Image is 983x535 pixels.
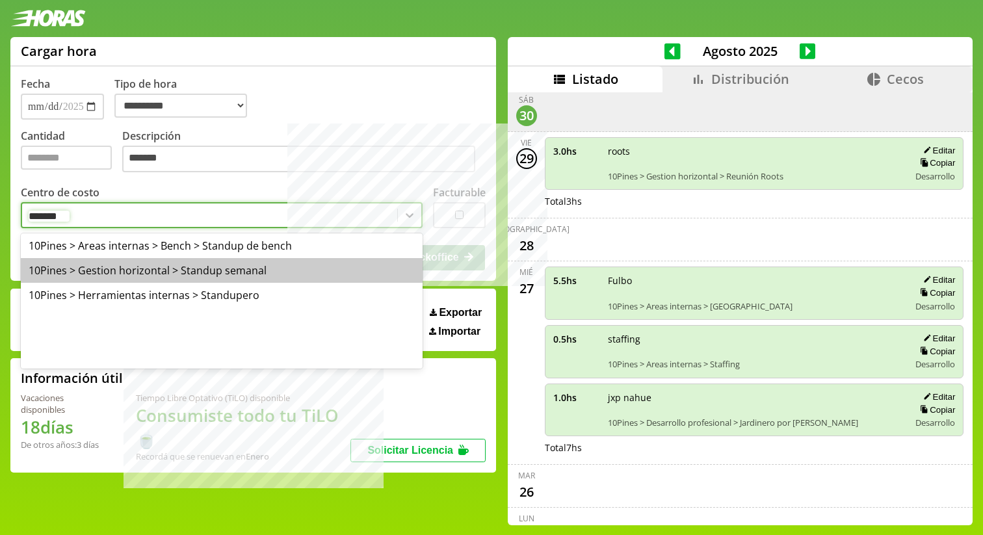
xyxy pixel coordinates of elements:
[919,145,955,156] button: Editar
[608,333,901,345] span: staffing
[608,145,901,157] span: roots
[136,450,350,462] div: Recordá que se renuevan en
[122,146,475,173] textarea: Descripción
[350,439,486,462] button: Solicitar Licencia
[915,170,955,182] span: Desarrollo
[516,148,537,169] div: 29
[919,391,955,402] button: Editar
[915,417,955,428] span: Desarrollo
[553,145,599,157] span: 3.0 hs
[21,129,122,176] label: Cantidad
[681,42,800,60] span: Agosto 2025
[516,481,537,502] div: 26
[519,94,534,105] div: sáb
[553,333,599,345] span: 0.5 hs
[518,470,535,481] div: mar
[608,417,901,428] span: 10Pines > Desarrollo profesional > Jardinero por [PERSON_NAME]
[21,146,112,170] input: Cantidad
[916,287,955,298] button: Copiar
[21,42,97,60] h1: Cargar hora
[367,445,453,456] span: Solicitar Licencia
[136,404,350,450] h1: Consumiste todo tu TiLO 🍵
[915,300,955,312] span: Desarrollo
[919,274,955,285] button: Editar
[21,283,423,307] div: 10Pines > Herramientas internas > Standupero
[553,274,599,287] span: 5.5 hs
[21,392,105,415] div: Vacaciones disponibles
[519,267,533,278] div: mié
[521,137,532,148] div: vie
[136,392,350,404] div: Tiempo Libre Optativo (TiLO) disponible
[916,346,955,357] button: Copiar
[21,415,105,439] h1: 18 días
[553,391,599,404] span: 1.0 hs
[916,404,955,415] button: Copiar
[438,326,480,337] span: Importar
[433,185,486,200] label: Facturable
[915,358,955,370] span: Desarrollo
[21,369,123,387] h2: Información útil
[516,235,537,255] div: 28
[608,300,901,312] span: 10Pines > Areas internas > [GEOGRAPHIC_DATA]
[519,513,534,524] div: lun
[122,129,486,176] label: Descripción
[516,278,537,298] div: 27
[114,77,257,120] label: Tipo de hora
[114,94,247,118] select: Tipo de hora
[439,307,482,319] span: Exportar
[21,258,423,283] div: 10Pines > Gestion horizontal > Standup semanal
[545,195,964,207] div: Total 3 hs
[887,70,924,88] span: Cecos
[545,441,964,454] div: Total 7 hs
[608,274,901,287] span: Fulbo
[516,105,537,126] div: 30
[919,333,955,344] button: Editar
[246,450,269,462] b: Enero
[21,439,105,450] div: De otros años: 3 días
[484,224,570,235] div: [DEMOGRAPHIC_DATA]
[916,157,955,168] button: Copiar
[426,306,486,319] button: Exportar
[572,70,618,88] span: Listado
[21,233,423,258] div: 10Pines > Areas internas > Bench > Standup de bench
[608,358,901,370] span: 10Pines > Areas internas > Staffing
[608,170,901,182] span: 10Pines > Gestion horizontal > Reunión Roots
[21,77,50,91] label: Fecha
[508,92,973,523] div: scrollable content
[21,185,99,200] label: Centro de costo
[10,10,86,27] img: logotipo
[608,391,901,404] span: jxp nahue
[711,70,789,88] span: Distribución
